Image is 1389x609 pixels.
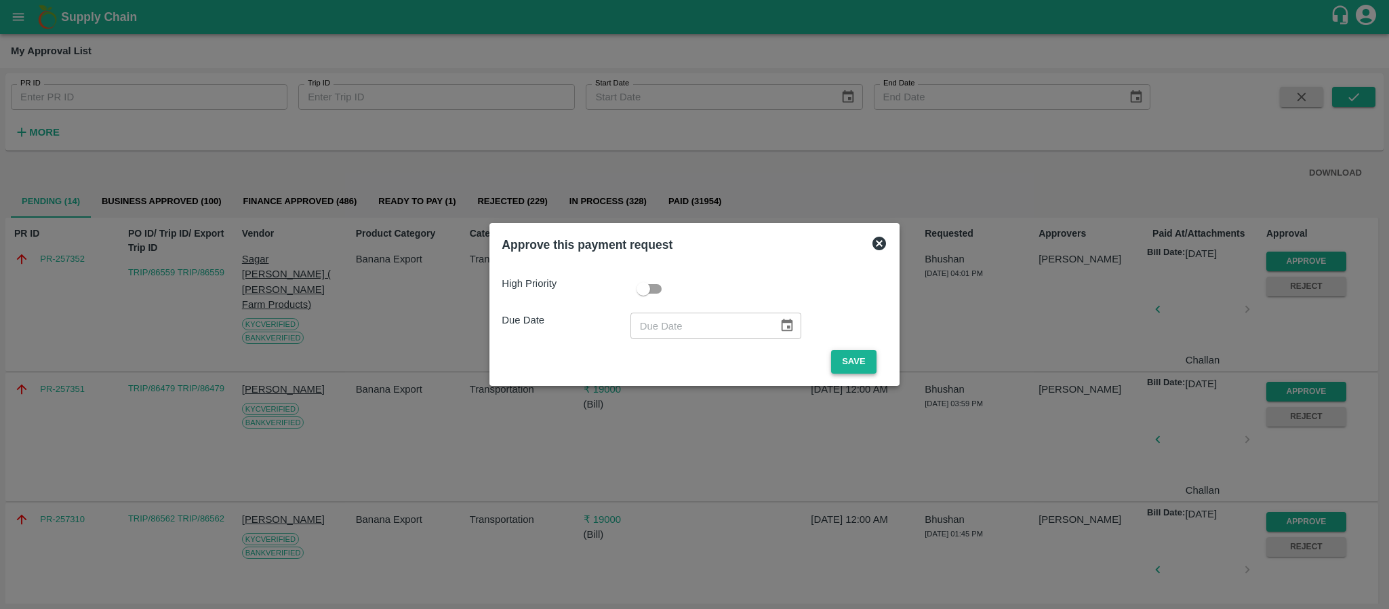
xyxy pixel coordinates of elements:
[630,313,769,338] input: Due Date
[502,238,672,252] b: Approve this payment request
[831,350,876,374] button: Save
[774,313,800,338] button: Choose date
[502,313,630,328] p: Due Date
[502,276,630,291] p: High Priority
